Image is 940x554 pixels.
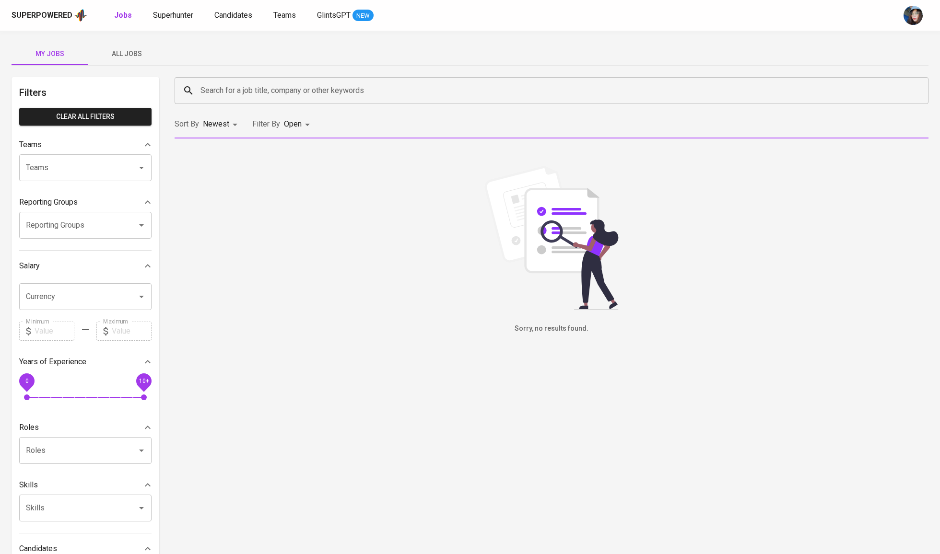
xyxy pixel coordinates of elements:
[19,352,152,371] div: Years of Experience
[112,322,152,341] input: Value
[135,161,148,174] button: Open
[284,115,313,133] div: Open
[12,8,87,23] a: Superpoweredapp logo
[19,418,152,437] div: Roles
[252,118,280,130] p: Filter By
[153,10,195,22] a: Superhunter
[35,322,74,341] input: Value
[317,11,351,20] span: GlintsGPT
[904,6,923,25] img: diazagista@glints.com
[284,119,302,128] span: Open
[19,196,78,208] p: Reporting Groups
[273,11,296,20] span: Teams
[12,10,72,21] div: Superpowered
[203,115,241,133] div: Newest
[19,108,152,126] button: Clear All filters
[175,323,928,334] h6: Sorry, no results found.
[17,48,82,60] span: My Jobs
[19,139,42,150] p: Teams
[203,118,229,130] p: Newest
[352,11,374,21] span: NEW
[25,377,28,384] span: 0
[19,135,152,154] div: Teams
[317,10,374,22] a: GlintsGPT NEW
[135,444,148,457] button: Open
[139,377,149,384] span: 10+
[214,10,254,22] a: Candidates
[19,260,40,272] p: Salary
[175,118,199,130] p: Sort By
[135,219,148,232] button: Open
[153,11,193,20] span: Superhunter
[19,193,152,212] div: Reporting Groups
[94,48,159,60] span: All Jobs
[214,11,252,20] span: Candidates
[19,422,39,433] p: Roles
[114,10,134,22] a: Jobs
[273,10,298,22] a: Teams
[74,8,87,23] img: app logo
[135,501,148,515] button: Open
[19,356,86,368] p: Years of Experience
[480,166,623,310] img: file_searching.svg
[19,479,38,491] p: Skills
[27,111,144,123] span: Clear All filters
[19,85,152,100] h6: Filters
[19,256,152,276] div: Salary
[135,290,148,303] button: Open
[19,475,152,495] div: Skills
[114,11,132,20] b: Jobs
